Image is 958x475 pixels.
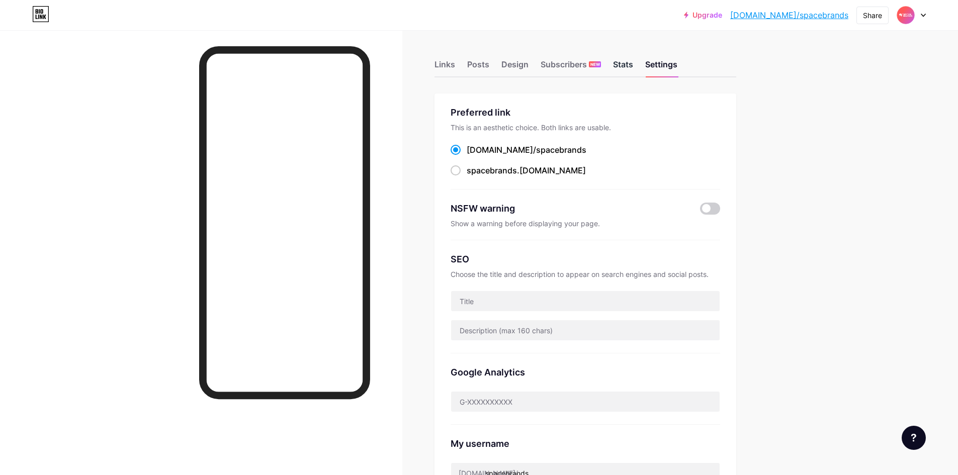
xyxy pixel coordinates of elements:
[451,365,720,379] div: Google Analytics
[451,219,720,228] div: Show a warning before displaying your page.
[863,10,882,21] div: Share
[590,61,600,67] span: NEW
[451,270,720,278] div: Choose the title and description to appear on search engines and social posts.
[434,58,455,76] div: Links
[896,6,915,25] img: spacebrands
[501,58,529,76] div: Design
[451,437,720,450] div: My username
[451,123,720,132] div: This is an aesthetic choice. Both links are usable.
[451,202,685,215] div: NSFW warning
[467,144,586,156] div: [DOMAIN_NAME]/
[467,164,586,176] div: .[DOMAIN_NAME]
[467,58,489,76] div: Posts
[451,320,720,340] input: Description (max 160 chars)
[451,392,720,412] input: G-XXXXXXXXXX
[613,58,633,76] div: Stats
[467,165,517,175] span: spacebrands
[730,9,848,21] a: [DOMAIN_NAME]/spacebrands
[451,106,720,119] div: Preferred link
[451,252,720,266] div: SEO
[645,58,677,76] div: Settings
[536,145,586,155] span: spacebrands
[684,11,722,19] a: Upgrade
[451,291,720,311] input: Title
[541,58,601,76] div: Subscribers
